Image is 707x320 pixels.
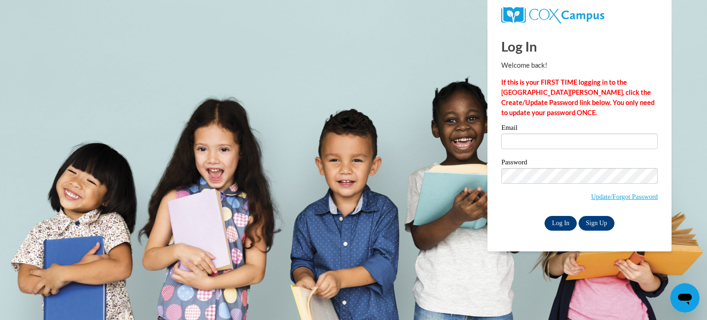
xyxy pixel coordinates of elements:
[501,159,658,168] label: Password
[501,7,604,23] img: COX Campus
[501,60,658,70] p: Welcome back!
[545,216,577,231] input: Log In
[501,37,658,56] h1: Log In
[501,7,658,23] a: COX Campus
[501,124,658,134] label: Email
[591,193,658,200] a: Update/Forgot Password
[501,78,655,116] strong: If this is your FIRST TIME logging in to the [GEOGRAPHIC_DATA][PERSON_NAME], click the Create/Upd...
[670,283,700,313] iframe: Button to launch messaging window
[579,216,614,231] a: Sign Up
